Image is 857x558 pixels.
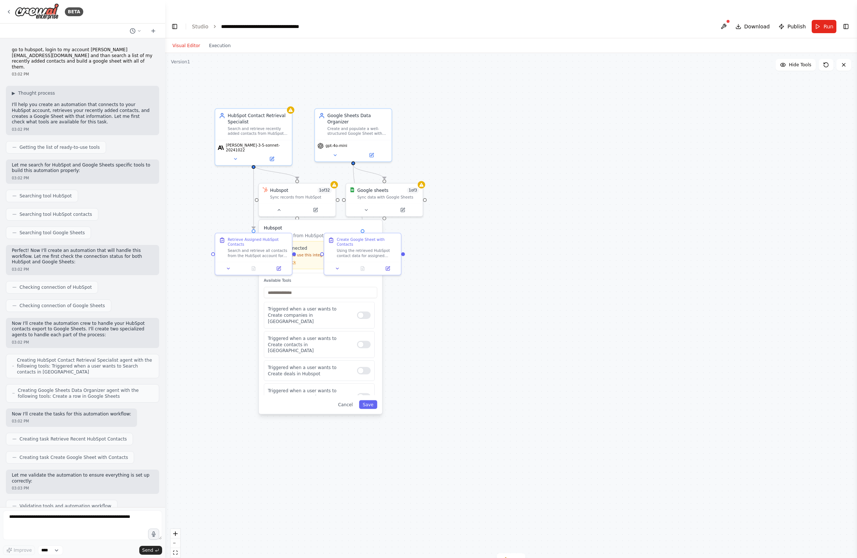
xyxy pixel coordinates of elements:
[317,187,332,193] span: Number of enabled actions
[12,162,153,174] p: Let me search for HubSpot and Google Sheets specific tools to build this automation properly:
[349,265,376,272] button: No output available
[228,237,288,247] div: Retrieve Assigned HubSpot Contacts
[270,195,332,200] div: Sync records from HubSpot
[268,260,296,265] button: Recheck
[325,143,347,148] span: gpt-4o-mini
[264,278,377,283] label: Available Tools
[789,62,811,68] span: Hide Tools
[204,41,235,50] button: Execution
[147,27,159,35] button: Start a new chat
[377,265,398,272] button: Open in side panel
[20,144,100,150] span: Getting the list of ready-to-use tools
[14,547,32,553] span: Improve
[12,90,55,96] button: ▶Thought process
[12,248,153,265] p: Perfect! Now I'll create an automation that will handle this workflow. Let me first check the con...
[350,165,387,179] g: Edge from 4e6f46a7-503b-49f1-894e-466793c16c67 to 81a07ea4-c07e-4b61-b026-f2498c292260
[12,321,153,338] p: Now I'll create the automation crew to handle your HubSpot contacts export to Google Sheets. I'll...
[350,187,355,192] img: Google Sheets
[65,7,83,16] div: BETA
[812,20,836,33] button: Run
[169,21,180,32] button: Hide left sidebar
[12,340,153,345] div: 03:02 PM
[168,41,204,50] button: Visual Editor
[776,59,816,71] button: Hide Tools
[12,411,131,417] p: Now I'll create the tasks for this automation workflow:
[270,187,288,193] div: Hubspot
[192,23,299,30] nav: breadcrumb
[215,108,293,166] div: HubSpot Contact Retrieval SpecialistSearch and retrieve recently added contacts from HubSpot acco...
[264,232,377,239] p: Sync records from HubSpot
[258,183,336,217] div: HubSpotHubspot1of32Sync records from HubSpotHubspotSync records from HubSpotNot connectedConnect ...
[268,335,352,354] p: Triggered when a user wants to Create contacts in [GEOGRAPHIC_DATA]
[12,102,153,125] p: I'll help you create an automation that connects to your HubSpot account, retrieves your recently...
[17,357,153,375] span: Creating HubSpot Contact Retrieval Specialist agent with the following tools: Triggered when a us...
[12,418,131,424] div: 03:02 PM
[268,364,352,377] p: Triggered when a user wants to Create deals in Hubspot
[12,90,15,96] span: ▶
[298,206,333,214] button: Open in side panel
[268,265,289,272] button: Open in side panel
[354,151,389,159] button: Open in side panel
[251,165,300,179] g: Edge from e6353918-42c9-4e33-8655-838da7632b5b to 111c781a-573b-4a1f-8aa3-caa51eb2cbb0
[142,547,153,553] span: Send
[268,253,339,258] p: Connect to use this integration
[171,59,190,65] div: Version 1
[346,183,423,217] div: Google SheetsGoogle sheets1of3Sync data with Google Sheets
[263,187,268,192] img: HubSpot
[12,127,153,132] div: 03:02 PM
[314,108,392,162] div: Google Sheets Data OrganizerCreate and populate a well-structured Google Sheet with contact infor...
[171,538,180,548] button: zoom out
[12,473,153,484] p: Let me validate the automation to ensure everything is set up correctly:
[18,90,55,96] span: Thought process
[20,503,111,509] span: Validating tools and automation workflow
[357,187,389,193] div: Google sheets
[776,20,809,33] button: Publish
[12,485,153,491] div: 03:03 PM
[328,113,388,125] div: Google Sheets Data Organizer
[251,165,257,229] g: Edge from e6353918-42c9-4e33-8655-838da7632b5b to 344dee6a-9cfc-4be8-9983-f1b6c080cc39
[240,265,267,272] button: No output available
[15,3,59,20] img: Logo
[323,233,401,276] div: Create Google Sheet with ContactsUsing the retrieved HubSpot contact data for assigned contacts, ...
[228,248,288,258] div: Search and retrieve all contacts from the HubSpot account for [PERSON_NAME][EMAIL_ADDRESS][DOMAIN...
[171,548,180,558] button: fit view
[407,187,419,193] span: Number of enabled actions
[20,211,92,217] span: Searching tool HubSpot contacts
[215,233,293,276] div: Retrieve Assigned HubSpot ContactsSearch and retrieve all contacts from the HubSpot account for [...
[127,27,144,35] button: Switch to previous chat
[139,546,162,555] button: Send
[328,126,388,136] div: Create and populate a well-structured Google Sheet with contact information, organizing data in c...
[268,387,352,406] p: Triggered when a user wants to Create engagements in [GEOGRAPHIC_DATA]
[171,529,180,538] button: zoom in
[20,436,127,442] span: Creating task Retrieve Recent HubSpot Contacts
[385,206,420,214] button: Open in side panel
[18,387,153,399] span: Creating Google Sheets Data Organizer agent with the following tools: Create a row in Google Sheets
[732,20,773,33] button: Download
[264,225,377,231] h3: Hubspot
[12,71,153,77] div: 03:02 PM
[744,23,770,30] span: Download
[254,155,290,162] button: Open in side panel
[228,126,288,136] div: Search and retrieve recently added contacts from HubSpot account, focusing on gathering comprehen...
[823,23,833,30] span: Run
[357,195,419,200] div: Sync data with Google Sheets
[228,113,288,125] div: HubSpot Contact Retrieval Specialist
[20,193,72,199] span: Searching tool HubSpot
[3,545,35,555] button: Improve
[841,21,851,32] button: Show right sidebar
[226,143,289,153] span: [PERSON_NAME]-3-5-sonnet-20241022
[337,237,397,247] div: Create Google Sheet with Contacts
[12,47,153,70] p: go to hubspot, login to my account [PERSON_NAME][EMAIL_ADDRESS][DOMAIN_NAME] and than search a li...
[337,248,397,258] div: Using the retrieved HubSpot contact data for assigned contacts, create a new Google Sheet with a ...
[20,230,85,236] span: Searching tool Google Sheets
[280,260,296,265] span: Recheck
[268,306,352,324] p: Triggered when a user wants to Create companies in [GEOGRAPHIC_DATA]
[787,23,806,30] span: Publish
[20,303,105,309] span: Checking connection of Google Sheets
[12,175,153,181] div: 03:02 PM
[192,24,209,29] a: Studio
[359,400,377,409] button: Save
[12,267,153,272] div: 03:02 PM
[275,245,307,252] span: Not connected
[20,455,128,460] span: Creating task Create Google Sheet with Contacts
